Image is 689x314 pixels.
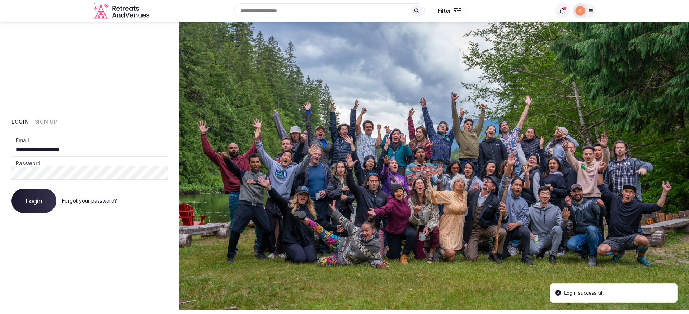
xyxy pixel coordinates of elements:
[26,197,42,204] span: Login
[62,198,117,204] a: Forgot your password?
[433,4,466,18] button: Filter
[564,290,604,297] div: Login successful.
[11,118,29,125] button: Login
[11,189,56,213] button: Login
[179,22,689,310] img: My Account Background
[35,118,57,125] button: Sign Up
[575,6,585,16] img: corrina
[438,7,451,14] span: Filter
[93,3,151,19] a: Visit the homepage
[93,3,151,19] svg: Retreats and Venues company logo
